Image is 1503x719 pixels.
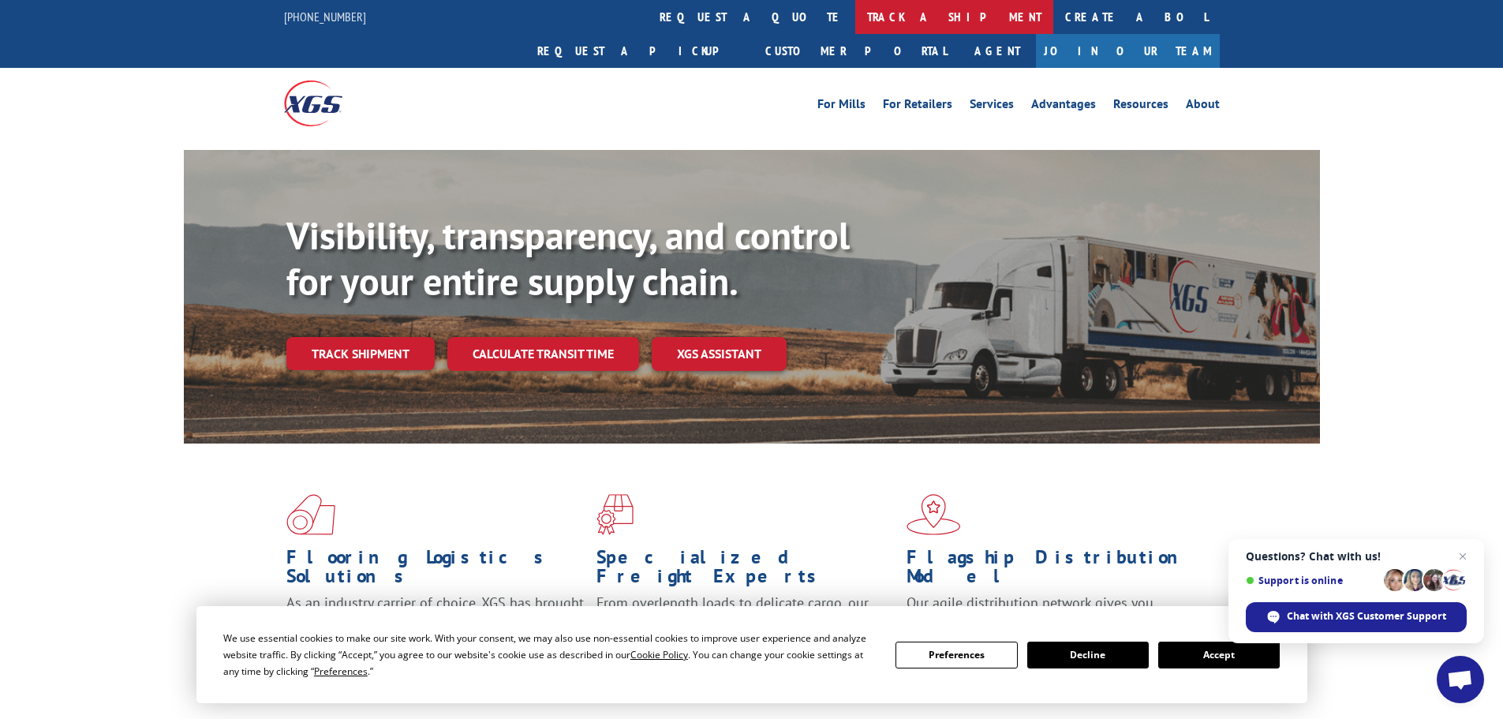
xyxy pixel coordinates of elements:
img: xgs-icon-focused-on-flooring-red [596,494,634,535]
img: xgs-icon-flagship-distribution-model-red [907,494,961,535]
a: Services [970,98,1014,115]
a: For Retailers [883,98,952,115]
div: Cookie Consent Prompt [196,606,1307,703]
span: Our agile distribution network gives you nationwide inventory management on demand. [907,594,1197,631]
div: Chat with XGS Customer Support [1246,602,1467,632]
button: Decline [1027,642,1149,668]
span: Close chat [1453,547,1472,566]
a: Resources [1113,98,1168,115]
h1: Flagship Distribution Model [907,548,1205,594]
a: Customer Portal [753,34,959,68]
button: Accept [1158,642,1280,668]
img: xgs-icon-total-supply-chain-intelligence-red [286,494,335,535]
div: We use essential cookies to make our site work. With your consent, we may also use non-essential ... [223,630,877,680]
p: From overlength loads to delicate cargo, our experienced staff knows the best way to move your fr... [596,594,895,664]
div: Open chat [1437,656,1484,703]
a: Agent [959,34,1036,68]
span: Support is online [1246,575,1378,586]
a: Join Our Team [1036,34,1220,68]
span: Preferences [314,665,368,678]
b: Visibility, transparency, and control for your entire supply chain. [286,211,850,305]
a: XGS ASSISTANT [652,337,787,371]
h1: Flooring Logistics Solutions [286,548,585,594]
span: Cookie Policy [630,648,688,661]
span: As an industry carrier of choice, XGS has brought innovation and dedication to flooring logistics... [286,594,584,650]
a: About [1186,98,1220,115]
a: [PHONE_NUMBER] [284,9,366,24]
a: Track shipment [286,337,435,370]
a: Calculate transit time [447,337,639,371]
h1: Specialized Freight Experts [596,548,895,594]
a: Request a pickup [525,34,753,68]
span: Chat with XGS Customer Support [1287,609,1446,624]
a: Advantages [1031,98,1096,115]
span: Questions? Chat with us! [1246,550,1467,563]
a: For Mills [817,98,866,115]
button: Preferences [895,642,1017,668]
